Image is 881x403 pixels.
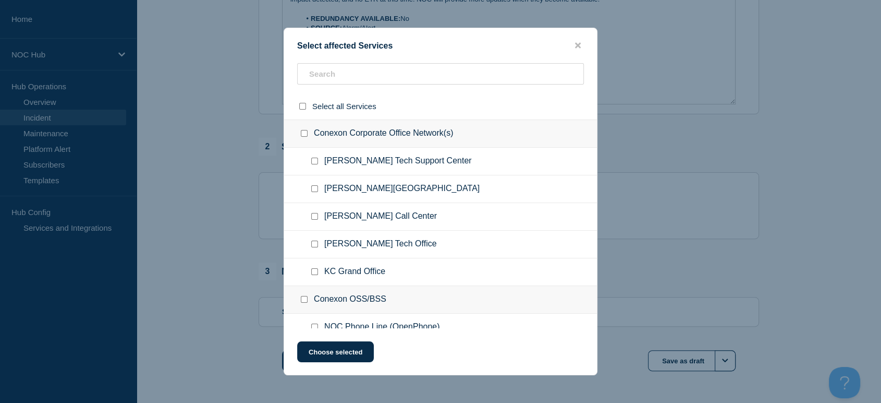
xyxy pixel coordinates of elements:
button: close button [572,41,584,51]
span: Select all Services [312,102,376,111]
div: Conexon OSS/BSS [284,286,597,314]
span: [PERSON_NAME] Call Center [324,211,437,222]
span: NOC Phone Line (OpenPhone) [324,322,439,333]
button: Choose selected [297,341,374,362]
span: [PERSON_NAME] Tech Office [324,239,436,250]
input: Jackson Call Center checkbox [311,185,318,192]
span: [PERSON_NAME] Tech Support Center [324,156,472,167]
input: KC Vivion Call Center checkbox [311,213,318,220]
input: Conexon OSS/BSS checkbox [301,296,308,303]
input: select all checkbox [299,103,306,110]
div: Conexon Corporate Office Network(s) [284,120,597,148]
input: Search [297,63,584,85]
input: NOC Phone Line (OpenPhone) checkbox [311,324,318,330]
span: KC Grand Office [324,267,385,277]
input: McDonough Tech Support Center checkbox [311,158,318,164]
input: Conexon Corporate Office Network(s) checkbox [301,130,308,137]
input: KC Grand Office checkbox [311,268,318,275]
div: Select affected Services [284,41,597,51]
input: KC Vivion Tech Office checkbox [311,241,318,247]
span: [PERSON_NAME][GEOGRAPHIC_DATA] [324,184,480,194]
